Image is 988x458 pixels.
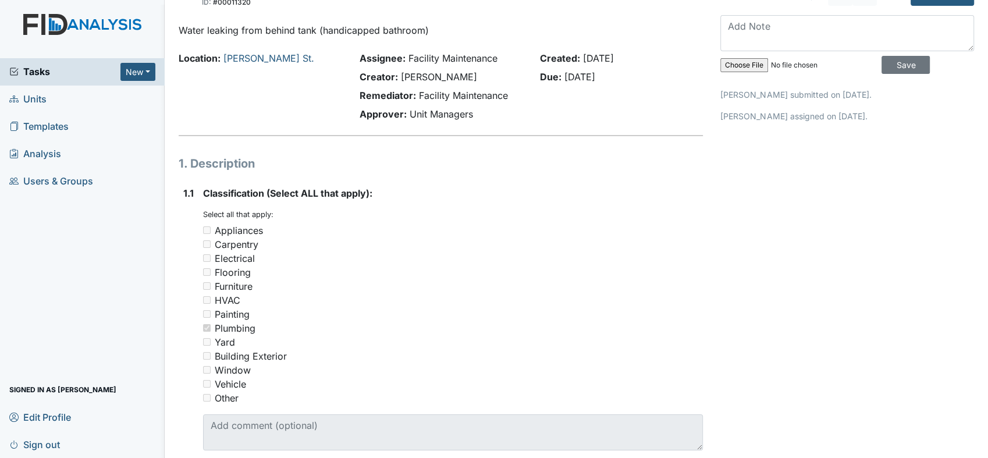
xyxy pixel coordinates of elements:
[9,118,69,136] span: Templates
[203,394,211,402] input: Other
[9,172,93,190] span: Users & Groups
[359,90,415,101] strong: Remediator:
[359,71,397,83] strong: Creator:
[9,408,71,426] span: Edit Profile
[9,381,116,399] span: Signed in as [PERSON_NAME]
[409,108,472,120] span: Unit Managers
[203,380,211,388] input: Vehicle
[583,52,614,64] span: [DATE]
[215,265,251,279] div: Flooring
[215,279,253,293] div: Furniture
[9,65,120,79] a: Tasks
[215,335,235,349] div: Yard
[564,71,595,83] span: [DATE]
[9,145,61,163] span: Analysis
[215,349,287,363] div: Building Exterior
[9,90,47,108] span: Units
[882,56,930,74] input: Save
[720,110,974,122] p: [PERSON_NAME] assigned on [DATE].
[223,52,314,64] a: [PERSON_NAME] St.
[400,71,477,83] span: [PERSON_NAME]
[179,23,703,37] p: Water leaking from behind tank (handicapped bathroom)
[418,90,507,101] span: Facility Maintenance
[120,63,155,81] button: New
[203,324,211,332] input: Plumbing
[9,435,60,453] span: Sign out
[203,226,211,234] input: Appliances
[203,338,211,346] input: Yard
[183,186,194,200] label: 1.1
[203,210,273,219] small: Select all that apply:
[203,296,211,304] input: HVAC
[179,155,703,172] h1: 1. Description
[540,52,580,64] strong: Created:
[720,88,974,101] p: [PERSON_NAME] submitted on [DATE].
[203,254,211,262] input: Electrical
[215,321,255,335] div: Plumbing
[215,391,239,405] div: Other
[203,310,211,318] input: Painting
[215,363,251,377] div: Window
[215,293,240,307] div: HVAC
[203,187,372,199] span: Classification (Select ALL that apply):
[179,52,221,64] strong: Location:
[203,240,211,248] input: Carpentry
[540,71,561,83] strong: Due:
[359,108,406,120] strong: Approver:
[215,307,250,321] div: Painting
[215,251,255,265] div: Electrical
[215,223,263,237] div: Appliances
[203,352,211,360] input: Building Exterior
[203,282,211,290] input: Furniture
[215,377,246,391] div: Vehicle
[215,237,258,251] div: Carpentry
[408,52,497,64] span: Facility Maintenance
[203,366,211,374] input: Window
[359,52,405,64] strong: Assignee:
[203,268,211,276] input: Flooring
